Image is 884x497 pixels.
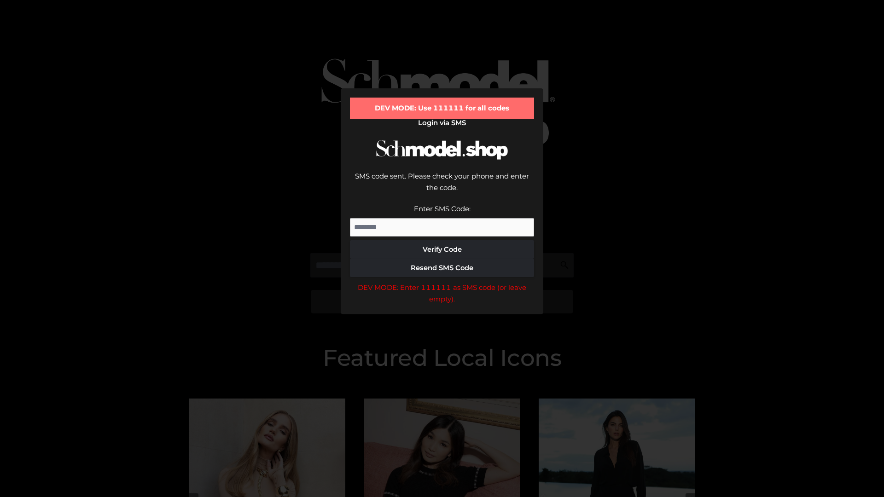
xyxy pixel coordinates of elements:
[414,204,471,213] label: Enter SMS Code:
[350,170,534,203] div: SMS code sent. Please check your phone and enter the code.
[350,98,534,119] div: DEV MODE: Use 111111 for all codes
[350,259,534,277] button: Resend SMS Code
[350,119,534,127] h2: Login via SMS
[350,240,534,259] button: Verify Code
[373,132,511,168] img: Schmodel Logo
[350,282,534,305] div: DEV MODE: Enter 111111 as SMS code (or leave empty).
